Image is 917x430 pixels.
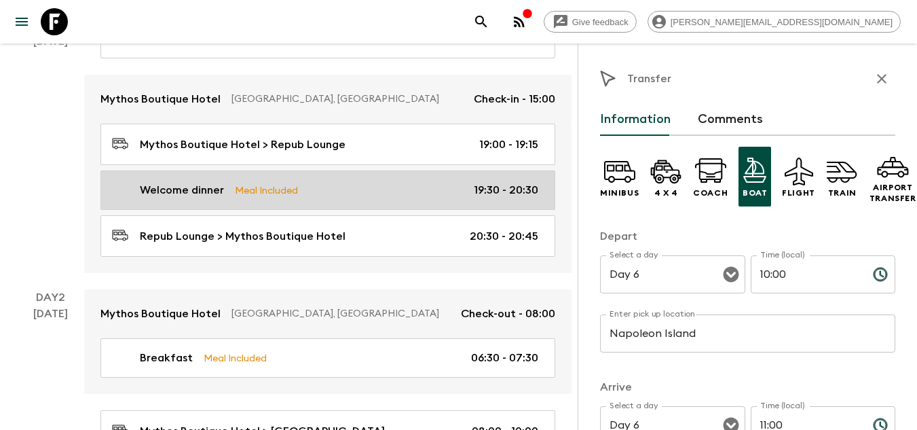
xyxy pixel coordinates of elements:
p: Transfer [627,71,671,87]
div: [DATE] [33,33,68,273]
label: Time (local) [760,400,804,412]
p: [GEOGRAPHIC_DATA], [GEOGRAPHIC_DATA] [231,307,450,321]
p: Boat [743,187,767,198]
button: Choose time, selected time is 10:00 AM [867,261,894,288]
p: Mythos Boutique Hotel [100,91,221,107]
p: Meal Included [204,351,267,365]
div: [PERSON_NAME][EMAIL_ADDRESS][DOMAIN_NAME] [648,11,901,33]
a: Mythos Boutique Hotel[GEOGRAPHIC_DATA], [GEOGRAPHIC_DATA]Check-out - 08:00 [84,289,572,338]
p: 20:30 - 20:45 [470,228,538,245]
p: Check-out - 08:00 [461,306,555,322]
p: Arrive [600,379,895,395]
label: Select a day [610,400,658,412]
p: [GEOGRAPHIC_DATA], [GEOGRAPHIC_DATA] [231,92,463,106]
p: 19:30 - 20:30 [474,182,538,198]
span: Give feedback [565,17,636,27]
a: Mythos Boutique Hotel[GEOGRAPHIC_DATA], [GEOGRAPHIC_DATA]Check-in - 15:00 [84,75,572,124]
button: Comments [698,103,763,136]
a: Repub Lounge > Mythos Boutique Hotel20:30 - 20:45 [100,215,555,257]
p: Welcome dinner [140,182,224,198]
span: [PERSON_NAME][EMAIL_ADDRESS][DOMAIN_NAME] [663,17,900,27]
a: Mythos Boutique Hotel > Repub Lounge19:00 - 19:15 [100,124,555,165]
p: Meal Included [235,183,298,198]
p: Breakfast [140,350,193,366]
button: menu [8,8,35,35]
p: Repub Lounge > Mythos Boutique Hotel [140,228,345,245]
label: Time (local) [760,249,804,261]
p: Train [828,187,857,198]
p: Day 2 [16,289,84,306]
p: Mythos Boutique Hotel > Repub Lounge [140,137,345,153]
p: 06:30 - 07:30 [471,350,538,366]
p: Minibus [600,187,639,198]
p: Depart [600,228,895,245]
p: 4 x 4 [654,187,678,198]
p: Mythos Boutique Hotel [100,306,221,322]
p: 19:00 - 19:15 [479,137,538,153]
p: Airport Transfer [869,182,916,204]
a: BreakfastMeal Included06:30 - 07:30 [100,338,555,378]
button: Open [722,265,741,284]
p: Check-in - 15:00 [474,91,555,107]
a: Give feedback [544,11,637,33]
a: Welcome dinnerMeal Included19:30 - 20:30 [100,171,555,210]
button: search adventures [468,8,495,35]
p: Flight [782,187,815,198]
p: Coach [693,187,728,198]
button: Information [600,103,671,136]
label: Select a day [610,249,658,261]
label: Enter pick up location [610,308,696,320]
input: hh:mm [751,255,862,293]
